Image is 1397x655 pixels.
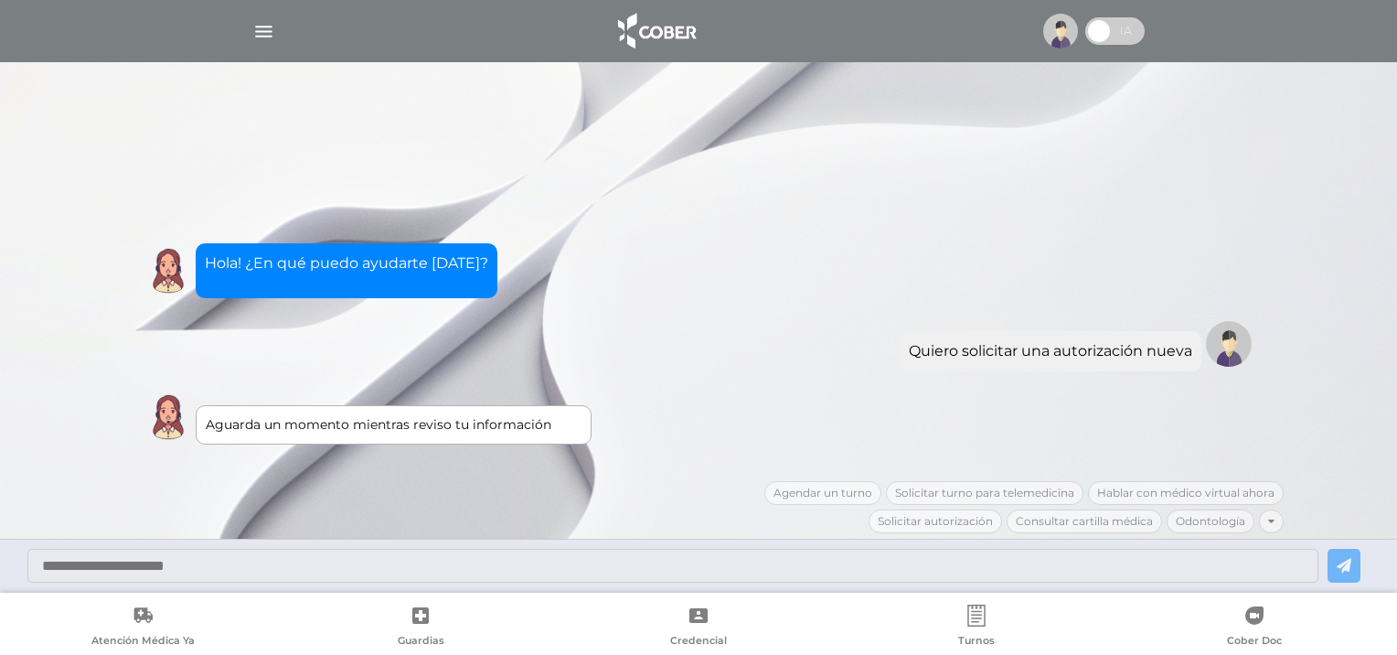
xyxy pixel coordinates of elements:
[4,605,282,651] a: Atención Médica Ya
[91,634,195,650] span: Atención Médica Ya
[958,634,995,650] span: Turnos
[837,605,1115,651] a: Turnos
[1206,321,1252,367] img: Tu imagen
[252,20,275,43] img: Cober_menu-lines-white.svg
[670,634,727,650] span: Credencial
[398,634,444,650] span: Guardias
[608,9,704,53] img: logo_cober_home-white.png
[1227,634,1282,650] span: Cober Doc
[282,605,560,651] a: Guardias
[909,340,1192,362] div: Quiero solicitar una autorización nueva
[145,394,191,440] img: Cober IA
[206,415,581,435] div: Aguarda un momento mientras reviso tu información
[1043,14,1078,48] img: profile-placeholder.svg
[145,248,191,294] img: Cober IA
[205,252,488,274] p: Hola! ¿En qué puedo ayudarte [DATE]?
[1115,605,1393,651] a: Cober Doc
[560,605,837,651] a: Credencial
